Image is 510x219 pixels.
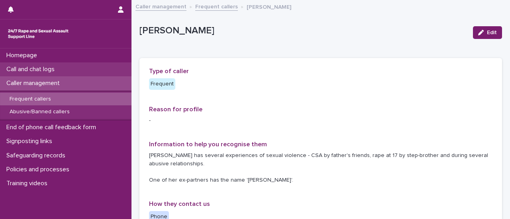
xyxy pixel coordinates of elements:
span: Information to help you recognise them [149,141,267,147]
span: Edit [487,30,497,35]
p: Training videos [3,180,54,187]
span: How they contact us [149,201,210,207]
img: rhQMoQhaT3yELyF149Cw [6,26,70,42]
button: Edit [473,26,502,39]
p: Policies and processes [3,166,76,173]
span: Type of caller [149,68,189,74]
a: Frequent callers [195,2,238,11]
a: Caller management [135,2,186,11]
p: Call and chat logs [3,66,61,73]
div: Frequent [149,78,175,90]
p: Homepage [3,52,43,59]
p: Abusive/Banned callers [3,109,76,115]
p: Signposting links [3,138,59,145]
p: [PERSON_NAME] [139,25,467,37]
p: End of phone call feedback form [3,124,102,131]
span: Reason for profile [149,106,202,112]
p: Caller management [3,79,66,87]
p: [PERSON_NAME] [247,2,291,11]
p: [PERSON_NAME] has several experiences of sexual violence - CSA by father's friends, rape at 17 by... [149,151,492,184]
p: Safeguarding records [3,152,72,159]
p: Frequent callers [3,96,57,103]
p: - [149,116,492,125]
